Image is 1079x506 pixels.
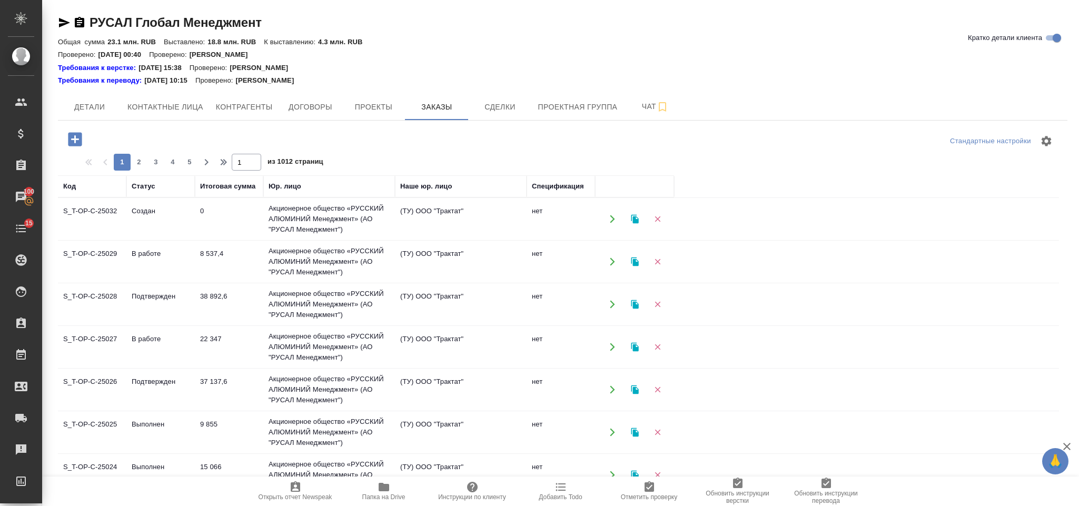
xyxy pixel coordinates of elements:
td: нет [527,457,595,493]
td: (ТУ) ООО "Трактат" [395,243,527,280]
td: Акционерное общество «РУССКИЙ АЛЮМИНИЙ Менеджмент» (АО "РУСАЛ Менеджмент") [263,326,395,368]
span: Папка на Drive [362,493,405,501]
td: (ТУ) ООО "Трактат" [395,201,527,237]
button: Добавить Todo [517,477,605,506]
td: S_T-OP-C-25032 [58,201,126,237]
td: S_T-OP-C-25029 [58,243,126,280]
button: 3 [147,154,164,171]
span: из 1012 страниц [268,155,323,171]
button: 4 [164,154,181,171]
span: Настроить таблицу [1034,128,1059,154]
td: Акционерное общество «РУССКИЙ АЛЮМИНИЙ Менеджмент» (АО "РУСАЛ Менеджмент") [263,198,395,240]
td: нет [527,414,595,451]
td: Акционерное общество «РУССКИЙ АЛЮМИНИЙ Менеджмент» (АО "РУСАЛ Менеджмент") [263,411,395,453]
td: S_T-OP-C-25028 [58,286,126,323]
td: 8 537,4 [195,243,263,280]
span: 🙏 [1046,450,1064,472]
td: S_T-OP-C-25025 [58,414,126,451]
td: Создан [126,201,195,237]
button: Открыть [601,209,623,230]
td: 37 137,6 [195,371,263,408]
button: 🙏 [1042,448,1068,474]
p: Проверено: [149,51,190,58]
button: 2 [131,154,147,171]
td: 9 855 [195,414,263,451]
span: Чат [630,100,680,113]
p: [DATE] 10:15 [144,75,195,86]
span: Открыть отчет Newspeak [259,493,332,501]
td: В работе [126,329,195,365]
button: Добавить проект [61,128,90,150]
td: 38 892,6 [195,286,263,323]
a: РУСАЛ Глобал Менеджмент [90,15,262,29]
span: Кратко детали клиента [968,33,1042,43]
a: Требования к верстке: [58,63,138,73]
button: Удалить [647,379,668,401]
td: нет [527,329,595,365]
button: Открыть [601,464,623,486]
span: 5 [181,157,198,167]
td: нет [527,371,595,408]
button: Клонировать [624,251,646,273]
button: Открыть [601,422,623,443]
p: Проверено: [190,63,230,73]
button: Скопировать ссылку [73,16,86,29]
td: В работе [126,243,195,280]
td: Подтвержден [126,371,195,408]
button: Удалить [647,464,668,486]
div: Юр. лицо [269,181,301,192]
button: Клонировать [624,379,646,401]
span: 100 [17,186,41,197]
div: Наше юр. лицо [400,181,452,192]
div: Нажми, чтобы открыть папку с инструкцией [58,63,138,73]
p: 23.1 млн. RUB [107,38,164,46]
span: Обновить инструкции перевода [788,490,864,504]
button: Клонировать [624,294,646,315]
button: 5 [181,154,198,171]
span: Проектная группа [538,101,617,114]
span: Детали [64,101,115,114]
svg: Подписаться [656,101,669,113]
div: Нажми, чтобы открыть папку с инструкцией [58,75,144,86]
span: 3 [147,157,164,167]
span: Заказы [411,101,462,114]
span: Добавить Todo [539,493,582,501]
span: Проекты [348,101,399,114]
td: Акционерное общество «РУССКИЙ АЛЮМИНИЙ Менеджмент» (АО "РУСАЛ Менеджмент") [263,454,395,496]
p: 18.8 млн. RUB [207,38,264,46]
td: S_T-OP-C-25026 [58,371,126,408]
td: Выполнен [126,414,195,451]
span: 2 [131,157,147,167]
button: Удалить [647,336,668,358]
button: Папка на Drive [340,477,428,506]
div: Итоговая сумма [200,181,255,192]
p: Проверено: [58,51,98,58]
button: Открыть отчет Newspeak [251,477,340,506]
td: (ТУ) ООО "Трактат" [395,329,527,365]
button: Скопировать ссылку для ЯМессенджера [58,16,71,29]
div: Код [63,181,76,192]
td: нет [527,286,595,323]
a: 15 [3,215,39,242]
span: 15 [19,218,39,229]
p: [PERSON_NAME] [235,75,302,86]
button: Открыть [601,336,623,358]
button: Открыть [601,251,623,273]
td: нет [527,243,595,280]
button: Удалить [647,422,668,443]
button: Клонировать [624,336,646,358]
td: 0 [195,201,263,237]
p: [PERSON_NAME] [230,63,296,73]
p: [DATE] 15:38 [138,63,190,73]
p: [PERSON_NAME] [190,51,256,58]
span: Сделки [474,101,525,114]
td: Выполнен [126,457,195,493]
td: 22 347 [195,329,263,365]
button: Обновить инструкции верстки [694,477,782,506]
td: 15 066 [195,457,263,493]
button: Удалить [647,209,668,230]
td: S_T-OP-C-25027 [58,329,126,365]
td: (ТУ) ООО "Трактат" [395,414,527,451]
span: Инструкции по клиенту [438,493,506,501]
td: Акционерное общество «РУССКИЙ АЛЮМИНИЙ Менеджмент» (АО "РУСАЛ Менеджмент") [263,241,395,283]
